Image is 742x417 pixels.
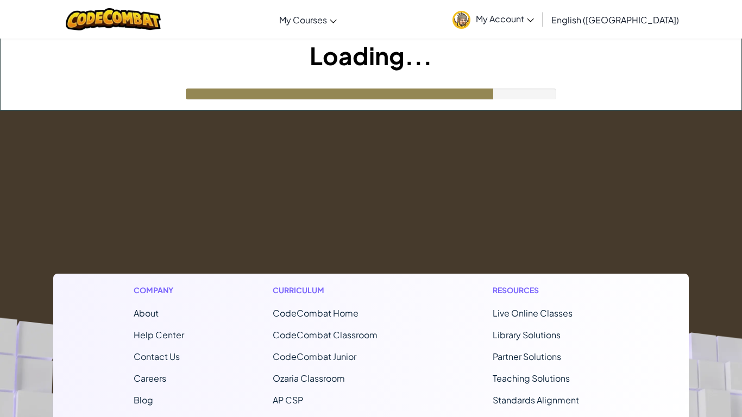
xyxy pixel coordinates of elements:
[273,394,303,406] a: AP CSP
[493,394,579,406] a: Standards Alignment
[1,39,741,72] h1: Loading...
[493,285,608,296] h1: Resources
[493,351,561,362] a: Partner Solutions
[273,307,359,319] span: CodeCombat Home
[273,329,378,340] a: CodeCombat Classroom
[274,5,342,34] a: My Courses
[493,372,570,384] a: Teaching Solutions
[273,285,404,296] h1: Curriculum
[493,329,561,340] a: Library Solutions
[134,394,153,406] a: Blog
[551,14,679,26] span: English ([GEOGRAPHIC_DATA])
[493,307,573,319] a: Live Online Classes
[273,351,356,362] a: CodeCombat Junior
[134,307,159,319] a: About
[273,372,345,384] a: Ozaria Classroom
[452,11,470,29] img: avatar
[134,351,180,362] span: Contact Us
[66,8,161,30] img: CodeCombat logo
[546,5,684,34] a: English ([GEOGRAPHIC_DATA])
[134,329,184,340] a: Help Center
[134,372,166,384] a: Careers
[134,285,184,296] h1: Company
[279,14,327,26] span: My Courses
[447,2,539,36] a: My Account
[476,13,534,24] span: My Account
